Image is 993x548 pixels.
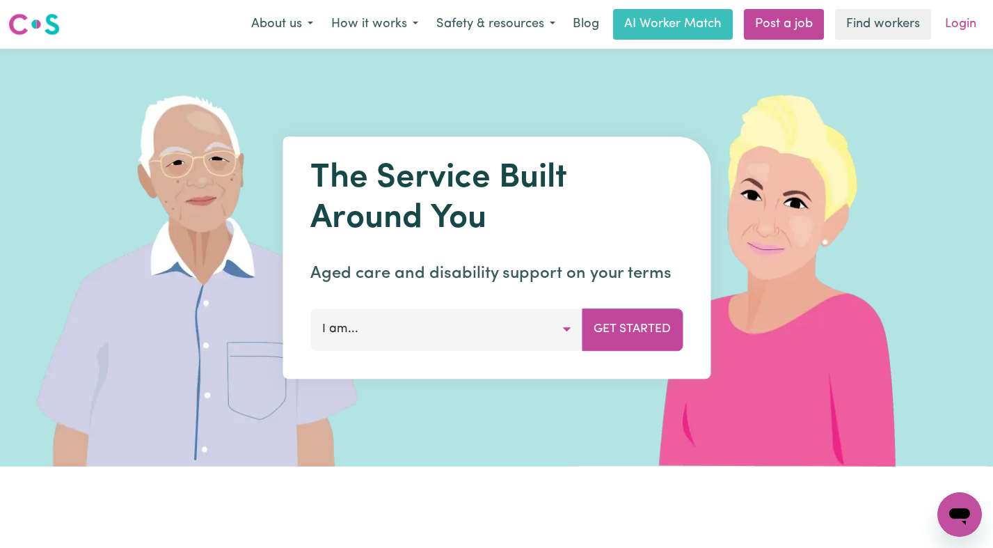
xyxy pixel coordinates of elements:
[582,308,683,350] button: Get Started
[310,308,582,350] button: I am...
[427,10,564,39] button: Safety & resources
[310,159,683,239] h1: The Service Built Around You
[564,9,607,40] a: Blog
[8,12,60,37] img: Careseekers logo
[937,9,985,40] a: Login
[937,492,982,537] iframe: Button to launch messaging window
[322,10,427,39] button: How it works
[744,9,824,40] a: Post a job
[310,261,683,286] p: Aged care and disability support on your terms
[613,9,733,40] a: AI Worker Match
[242,10,322,39] button: About us
[835,9,931,40] a: Find workers
[8,8,60,40] a: Careseekers logo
